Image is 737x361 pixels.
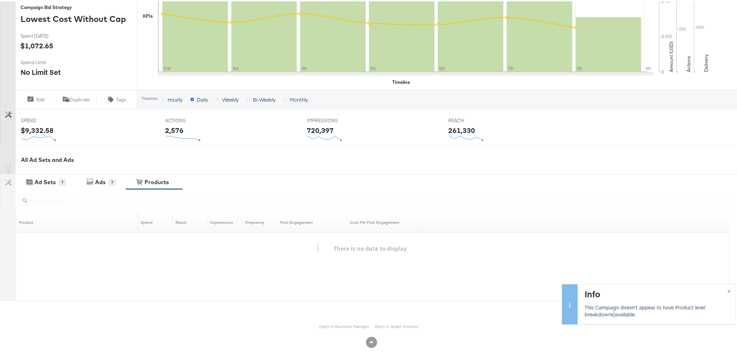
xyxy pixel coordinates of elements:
span: Daily [197,95,208,102]
button: × [723,283,736,296]
div: Ad Sets [34,177,56,185]
span: Hourly [168,95,183,102]
div: Info [585,287,727,298]
div: Ads [95,177,106,185]
span: Tags [116,95,126,102]
text: Delivery [703,53,709,71]
span: × [728,285,731,293]
div: 720,397 [307,124,334,134]
div: 2,576 [165,124,184,134]
span: Spend Limit [21,58,73,64]
div: KPIs [143,11,153,18]
div: $9,332.58 [21,124,54,134]
a: Open in Graph Explorer [374,322,419,328]
div: Campaign Bid Strategy [21,3,132,9]
button: Duplicate [56,94,97,102]
div: Timeline [392,78,410,84]
p: This Campaign doesn't appear to have Product level breakdowns available. [585,303,727,316]
span: IMPRESSIONS [307,116,359,123]
div: Lowest Cost Without Cap [21,11,132,23]
div: Products [145,177,169,185]
div: 7 [109,178,115,184]
a: Open in Business Manager [319,322,369,328]
span: SPEND [21,116,73,123]
div: $1,072.65 [21,39,53,49]
span: Spent [DATE] [21,31,73,38]
span: Monthly [290,95,308,102]
div: Timeline: [141,95,158,100]
text: Actions [686,54,692,71]
text: Amount (USD) [668,40,675,71]
div: No Limit Set [21,66,61,76]
span: Duplicate [69,95,90,102]
div: 7 [59,178,65,184]
span: Edit [37,95,45,102]
span: REACH [449,116,501,123]
span: Weekly [222,95,239,102]
div: 261,330 [449,124,475,134]
button: Edit [15,94,56,102]
button: Tags [96,94,137,102]
span: Bi-Weekly [253,95,276,102]
span: ACTIONS [165,116,218,123]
